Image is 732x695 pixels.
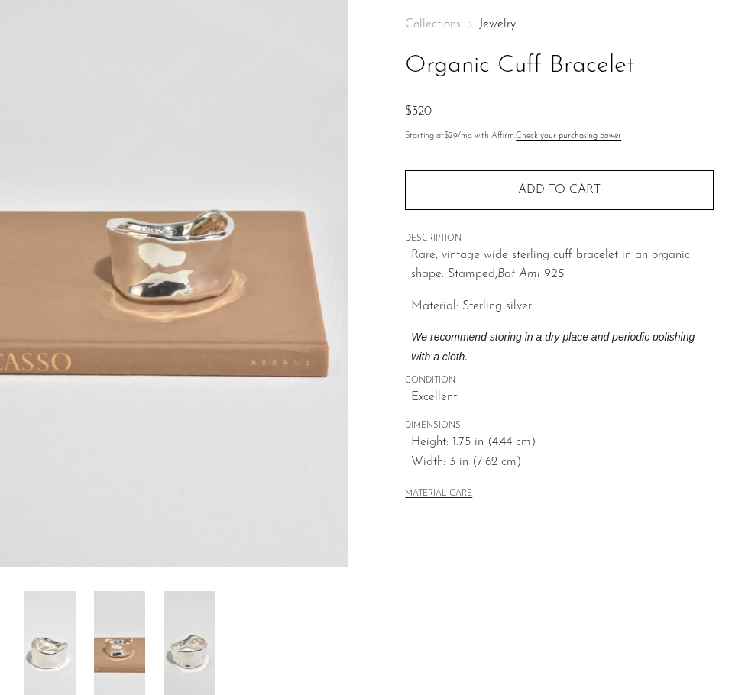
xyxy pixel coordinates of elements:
[411,297,714,317] p: Material: Sterling silver.
[479,18,516,31] a: Jewelry
[405,374,714,388] span: CONDITION
[497,268,566,280] em: Bat Ami 925.
[405,18,714,31] nav: Breadcrumbs
[405,419,714,433] span: DIMENSIONS
[405,105,432,118] span: $320
[405,232,714,246] span: DESCRIPTION
[518,184,601,196] span: Add to cart
[405,489,472,500] button: MATERIAL CARE
[411,453,714,473] span: Width: 3 in (7.62 cm)
[516,132,621,141] a: Check your purchasing power - Learn more about Affirm Financing (opens in modal)
[444,132,458,141] span: $29
[411,388,714,408] span: Excellent.
[405,18,461,31] span: Collections
[405,130,714,144] p: Starting at /mo with Affirm.
[411,246,714,285] p: Rare, vintage wide sterling cuff bracelet in an organic shape. Stamped,
[411,331,695,363] i: We recommend storing in a dry place and periodic polishing with a cloth.
[405,170,714,210] button: Add to cart
[411,433,714,453] span: Height: 1.75 in (4.44 cm)
[405,47,714,86] h1: Organic Cuff Bracelet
